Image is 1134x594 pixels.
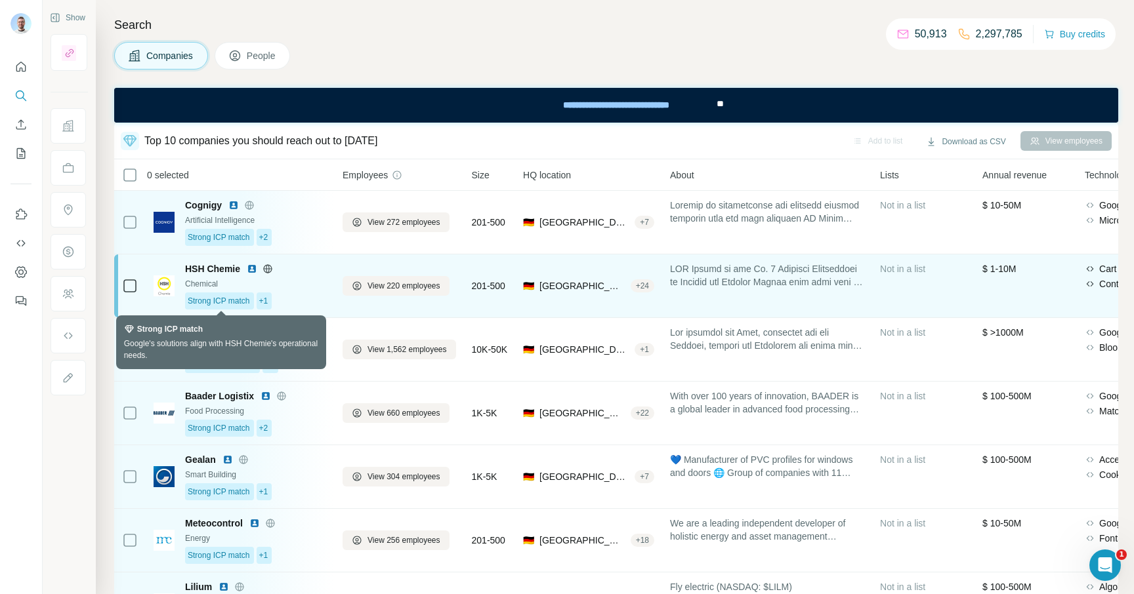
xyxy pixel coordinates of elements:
span: View 256 employees [367,534,440,546]
button: View 220 employees [343,276,450,296]
span: $ 10-50M [982,518,1021,528]
button: View 1,562 employees [343,340,456,359]
span: 0 selected [147,168,189,182]
button: View 304 employees [343,467,450,486]
span: +1 [265,359,274,370]
span: 1 [1116,549,1127,560]
div: + 18 [631,534,654,546]
button: Dashboard [10,260,31,284]
img: Logo of Cognigy [154,212,175,233]
span: We are a leading independent developer of holistic energy and asset management solutions in the r... [670,517,864,543]
iframe: Banner [114,88,1118,123]
span: View 660 employees [367,407,440,419]
span: Meteocontrol [185,517,243,530]
span: Strong ICP match [188,295,250,307]
img: Logo of Baader Logistix [154,403,175,424]
span: Contao, [1099,277,1131,290]
span: About [670,168,694,182]
span: Gealan [185,453,216,466]
span: Loremip do sitametconse adi elitsedd eiusmod temporin utla etd magn aliquaen AD Minim veniamqu no... [670,199,864,225]
span: People [247,49,277,62]
span: 🇩🇪 [523,216,534,229]
span: Recent Fundraising [188,359,256,370]
button: Quick start [10,55,31,79]
span: Lor ipsumdol sit Amet, consectet adi eli Seddoei, tempori utl Etdolorem ali enima min Veniamqu no... [670,326,864,352]
span: 201-500 [472,216,505,229]
span: Strong ICP match [188,422,250,434]
div: Artificial Intelligence [185,214,327,226]
span: 1K-5K [472,406,497,420]
span: 10K-50K [472,343,507,356]
span: HQ location [523,168,571,182]
span: 201-500 [472,534,505,547]
img: Logo of Meteocontrol [154,530,175,551]
span: $ 10-50M [982,200,1021,210]
span: View 304 employees [367,471,440,483]
span: +2 [259,422,268,434]
button: Feedback [10,289,31,313]
div: Energy [185,532,327,544]
div: Top 10 companies you should reach out to [DATE] [144,133,377,149]
span: [GEOGRAPHIC_DATA], [GEOGRAPHIC_DATA] [539,534,625,547]
div: Chemical [185,278,327,290]
span: Companies [146,49,194,62]
p: 50,913 [915,26,947,42]
img: LinkedIn logo [247,264,257,274]
span: Not in a list [880,391,925,401]
span: Baader Logistix [185,389,254,403]
button: Search [10,84,31,108]
span: Annual revenue [982,168,1047,182]
button: Use Surfe on LinkedIn [10,203,31,226]
span: [GEOGRAPHIC_DATA], [GEOGRAPHIC_DATA]|[GEOGRAPHIC_DATA] [539,406,625,420]
img: Logo of Gealan [154,466,175,487]
button: Enrich CSV [10,113,31,136]
button: Show [41,8,94,28]
span: 🇩🇪 [523,279,534,292]
button: View 660 employees [343,403,450,423]
span: 🇩🇪 [523,406,534,420]
span: Not in a list [880,518,925,528]
span: [GEOGRAPHIC_DATA], [GEOGRAPHIC_DATA]|[GEOGRAPHIC_DATA]|[GEOGRAPHIC_DATA] [539,470,629,483]
img: LinkedIn logo [249,518,260,528]
span: +1 [259,486,268,498]
button: View 272 employees [343,212,450,232]
span: View 272 employees [367,216,440,228]
button: Download as CSV [917,132,1015,151]
span: BayWa AG [185,326,232,339]
img: LinkedIn logo [261,391,271,401]
span: 🇩🇪 [523,470,534,483]
span: $ 1-10M [982,264,1016,274]
span: Fly electric (NASDAQ: $LILM) [670,580,864,593]
span: $ >1000M [982,327,1024,338]
h4: Search [114,16,1118,34]
img: LinkedIn logo [219,582,229,592]
iframe: Intercom live chat [1089,549,1121,581]
span: Not in a list [880,327,925,338]
span: $ 100-500M [982,582,1032,592]
span: Strong ICP match [188,486,250,498]
span: [GEOGRAPHIC_DATA], [GEOGRAPHIC_DATA] [539,279,625,292]
span: Lists [880,168,899,182]
img: Logo of HSH Chemie [154,275,175,296]
span: With over 100 years of innovation, BAADER is a global leader in advanced food processing solution... [670,389,864,416]
div: + 7 [635,471,654,483]
span: Not in a list [880,200,925,210]
p: 2,297,785 [976,26,1022,42]
button: View 256 employees [343,530,450,550]
span: Not in a list [880,264,925,274]
span: Algolia, [1099,580,1129,593]
button: My lists [10,142,31,165]
span: +1 [259,295,268,307]
span: Size [472,168,490,182]
div: + 7 [635,216,654,228]
div: Agriculture [185,342,327,353]
span: +1 [259,549,268,561]
span: 1K-5K [472,470,497,483]
span: 201-500 [472,279,505,292]
div: + 1 [635,344,654,355]
span: 💙 Manufacturer of PVC profiles for windows and doors 🌐 Group of companies with 11 locations acros... [670,453,864,479]
img: LinkedIn logo [238,327,249,338]
span: Cognigy [185,199,222,212]
span: LOR Ipsumd si ame Co. 7 Adipisci Elitseddoei te Incidid utl Etdolor Magnaa enim admi veni 14 quis... [670,262,864,288]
